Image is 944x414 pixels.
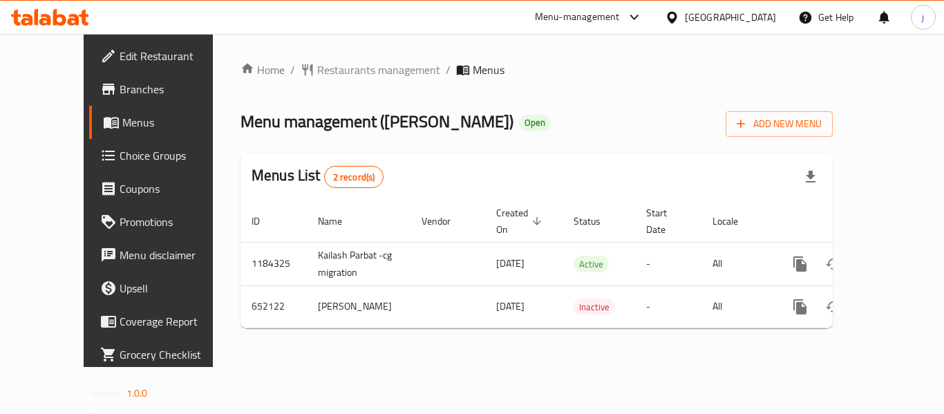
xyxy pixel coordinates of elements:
[120,313,230,330] span: Coverage Report
[817,247,850,281] button: Change Status
[89,73,241,106] a: Branches
[496,297,525,315] span: [DATE]
[519,115,551,131] div: Open
[784,247,817,281] button: more
[91,384,124,402] span: Version:
[712,213,756,229] span: Locale
[120,346,230,363] span: Grocery Checklist
[784,290,817,323] button: more
[701,242,773,285] td: All
[89,272,241,305] a: Upsell
[496,254,525,272] span: [DATE]
[324,166,384,188] div: Total records count
[240,200,927,328] table: enhanced table
[89,106,241,139] a: Menus
[685,10,776,25] div: [GEOGRAPHIC_DATA]
[794,160,827,194] div: Export file
[574,213,619,229] span: Status
[89,305,241,338] a: Coverage Report
[519,117,551,129] span: Open
[120,180,230,197] span: Coupons
[240,285,307,328] td: 652122
[122,114,230,131] span: Menus
[120,48,230,64] span: Edit Restaurant
[726,111,833,137] button: Add New Menu
[473,62,504,78] span: Menus
[646,205,685,238] span: Start Date
[126,384,148,402] span: 1.0.0
[535,9,620,26] div: Menu-management
[240,106,513,137] span: Menu management ( [PERSON_NAME] )
[446,62,451,78] li: /
[635,285,701,328] td: -
[737,115,822,133] span: Add New Menu
[574,256,609,272] span: Active
[773,200,927,243] th: Actions
[574,299,615,315] span: Inactive
[290,62,295,78] li: /
[120,81,230,97] span: Branches
[89,238,241,272] a: Menu disclaimer
[317,62,440,78] span: Restaurants management
[240,242,307,285] td: 1184325
[635,242,701,285] td: -
[496,205,546,238] span: Created On
[307,285,410,328] td: [PERSON_NAME]
[252,213,278,229] span: ID
[89,39,241,73] a: Edit Restaurant
[89,338,241,371] a: Grocery Checklist
[422,213,469,229] span: Vendor
[89,139,241,172] a: Choice Groups
[120,214,230,230] span: Promotions
[240,62,285,78] a: Home
[120,247,230,263] span: Menu disclaimer
[701,285,773,328] td: All
[89,205,241,238] a: Promotions
[922,10,924,25] span: j
[252,165,384,188] h2: Menus List
[89,172,241,205] a: Coupons
[240,62,833,78] nav: breadcrumb
[318,213,360,229] span: Name
[301,62,440,78] a: Restaurants management
[120,147,230,164] span: Choice Groups
[307,242,410,285] td: Kailash Parbat -cg migration
[574,299,615,315] div: Inactive
[325,171,384,184] span: 2 record(s)
[817,290,850,323] button: Change Status
[120,280,230,297] span: Upsell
